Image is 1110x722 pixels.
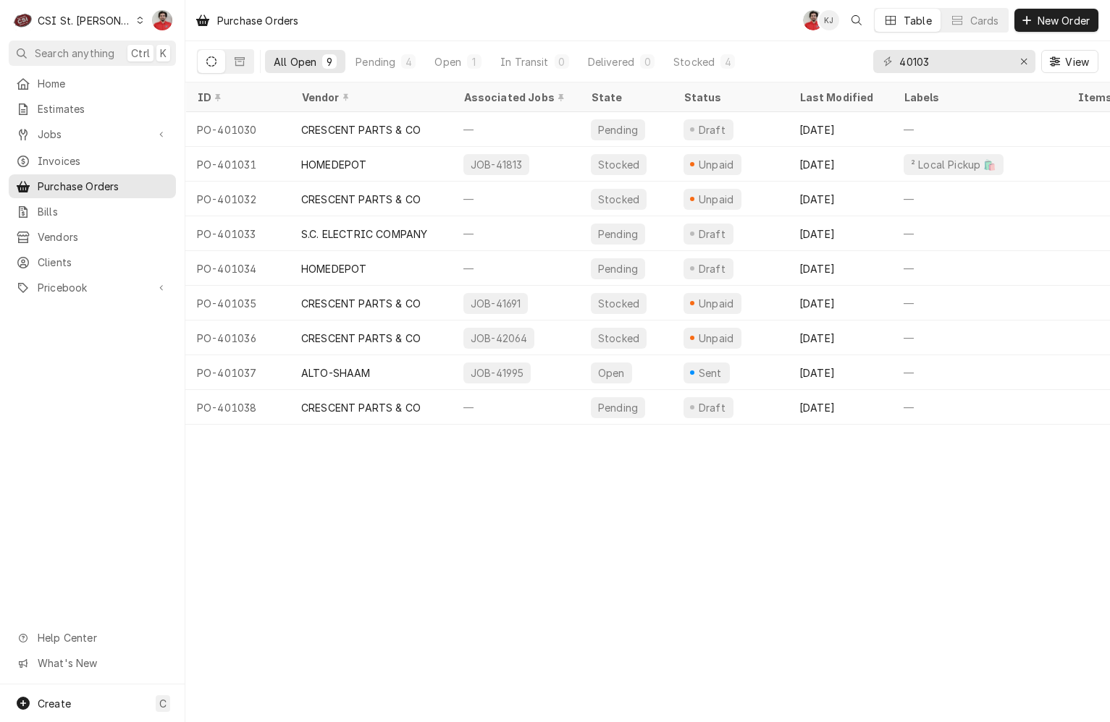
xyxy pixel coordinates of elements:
[697,192,736,207] div: Unpaid
[500,54,549,69] div: In Transit
[9,122,176,146] a: Go to Jobs
[469,157,524,172] div: JOB-41813
[591,90,660,105] div: State
[38,76,169,91] span: Home
[558,54,566,69] div: 0
[904,13,932,28] div: Table
[899,50,1008,73] input: Keyword search
[159,696,167,711] span: C
[325,54,334,69] div: 9
[38,101,169,116] span: Estimates
[9,97,176,121] a: Estimates
[892,320,1066,355] div: —
[301,365,371,381] div: ALTO-SHAAM
[597,192,641,207] div: Stocked
[9,626,176,650] a: Go to Help Center
[9,651,176,675] a: Go to What's New
[1012,50,1035,73] button: Erase input
[469,331,529,346] div: JOB-42064
[788,182,892,216] div: [DATE]
[788,216,892,251] div: [DATE]
[892,390,1066,425] div: —
[38,204,169,219] span: Bills
[597,400,639,415] div: Pending
[643,54,652,69] div: 0
[38,697,71,710] span: Create
[274,54,316,69] div: All Open
[803,10,823,30] div: Nicholas Faubert's Avatar
[185,112,290,147] div: PO-401030
[38,255,169,270] span: Clients
[463,90,568,105] div: Associated Jobs
[892,216,1066,251] div: —
[9,174,176,198] a: Purchase Orders
[697,261,728,276] div: Draft
[803,10,823,30] div: NF
[185,390,290,425] div: PO-401038
[38,280,147,295] span: Pricebook
[1035,13,1093,28] span: New Order
[185,216,290,251] div: PO-401033
[469,365,525,381] div: JOB-41995
[597,122,639,137] div: Pending
[697,226,728,242] div: Draft
[697,331,736,346] div: Unpaid
[356,54,395,69] div: Pending
[9,72,176,95] a: Home
[597,365,626,381] div: Open
[9,225,176,249] a: Vendors
[185,147,290,182] div: PO-401031
[185,355,290,390] div: PO-401037
[788,320,892,355] div: [DATE]
[160,46,167,61] span: K
[697,296,736,311] div: Unpaid
[697,400,728,415] div: Draft
[13,10,33,30] div: CSI St. Louis's Avatar
[404,54,413,69] div: 4
[9,200,176,224] a: Bills
[819,10,839,30] div: KJ
[35,46,114,61] span: Search anything
[9,149,176,173] a: Invoices
[301,226,427,242] div: S.C. ELECTRIC COMPANY
[38,179,169,194] span: Purchase Orders
[197,90,275,105] div: ID
[9,276,176,300] a: Go to Pricebook
[1041,50,1098,73] button: View
[788,112,892,147] div: [DATE]
[892,355,1066,390] div: —
[684,90,773,105] div: Status
[892,251,1066,286] div: —
[301,296,421,311] div: CRESCENT PARTS & CO
[788,251,892,286] div: [DATE]
[38,127,147,142] span: Jobs
[152,10,172,30] div: NF
[819,10,839,30] div: Ken Jiricek's Avatar
[9,41,176,66] button: Search anythingCtrlK
[452,216,579,251] div: —
[452,182,579,216] div: —
[301,261,366,276] div: HOMEDEPOT
[469,296,522,311] div: JOB-41691
[892,286,1066,320] div: —
[185,251,290,286] div: PO-401034
[788,390,892,425] div: [DATE]
[470,54,479,69] div: 1
[452,251,579,286] div: —
[697,157,736,172] div: Unpaid
[185,320,290,355] div: PO-401036
[597,157,641,172] div: Stocked
[909,157,998,172] div: ² Local Pickup 🛍️
[301,400,421,415] div: CRESCENT PARTS & CO
[904,90,1054,105] div: Labels
[970,13,999,28] div: Cards
[799,90,878,105] div: Last Modified
[38,153,169,169] span: Invoices
[892,182,1066,216] div: —
[597,226,639,242] div: Pending
[673,54,715,69] div: Stocked
[588,54,634,69] div: Delivered
[38,630,167,645] span: Help Center
[301,331,421,346] div: CRESCENT PARTS & CO
[38,13,132,28] div: CSI St. [PERSON_NAME]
